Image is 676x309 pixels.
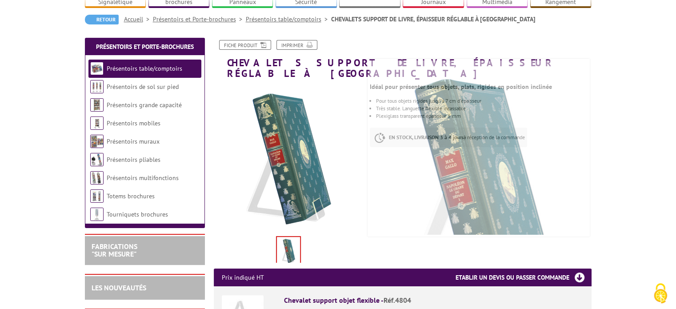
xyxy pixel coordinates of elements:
div: Chevalet support objet flexible - [284,295,584,305]
h3: Etablir un devis ou passer commande [456,269,592,286]
img: Présentoirs grande capacité [90,98,104,112]
img: Présentoirs mobiles [90,116,104,130]
img: Cookies (fenêtre modale) [649,282,672,305]
a: Présentoirs pliables [107,156,160,164]
p: Prix indiqué HT [222,269,264,286]
a: Présentoirs et Porte-brochures [153,15,246,23]
a: Présentoirs mobiles [107,119,160,127]
img: Tourniquets brochures [90,208,104,221]
a: Présentoirs table/comptoirs [246,15,331,23]
a: Présentoirs de sol sur pied [107,83,179,91]
span: Réf.4804 [384,296,411,305]
a: Imprimer [276,40,317,50]
img: Présentoirs table/comptoirs [90,62,104,75]
a: LES NOUVEAUTÉS [92,283,146,292]
a: Présentoirs et Porte-brochures [96,43,194,51]
button: Cookies (fenêtre modale) [645,279,676,309]
a: Retour [85,15,119,24]
img: Présentoirs muraux [90,135,104,148]
a: Fiche produit [219,40,271,50]
img: Présentoirs pliables [90,153,104,166]
img: Présentoirs multifonctions [90,171,104,185]
a: Présentoirs muraux [107,137,160,145]
a: FABRICATIONS"Sur Mesure" [92,242,137,259]
a: Présentoirs table/comptoirs [107,64,182,72]
a: Accueil [124,15,153,23]
a: Totems brochures [107,192,155,200]
a: Présentoirs grande capacité [107,101,182,109]
img: Totems brochures [90,189,104,203]
a: Tourniquets brochures [107,210,168,218]
img: Présentoirs de sol sur pied [90,80,104,93]
a: Présentoirs multifonctions [107,174,179,182]
img: chevalets_4804.jpg [214,83,364,233]
li: CHEVALETS SUPPORT DE LIVRE, ÉPAISSEUR RÉGLABLE À [GEOGRAPHIC_DATA] [331,15,536,24]
img: chevalets_4804.jpg [277,237,300,265]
